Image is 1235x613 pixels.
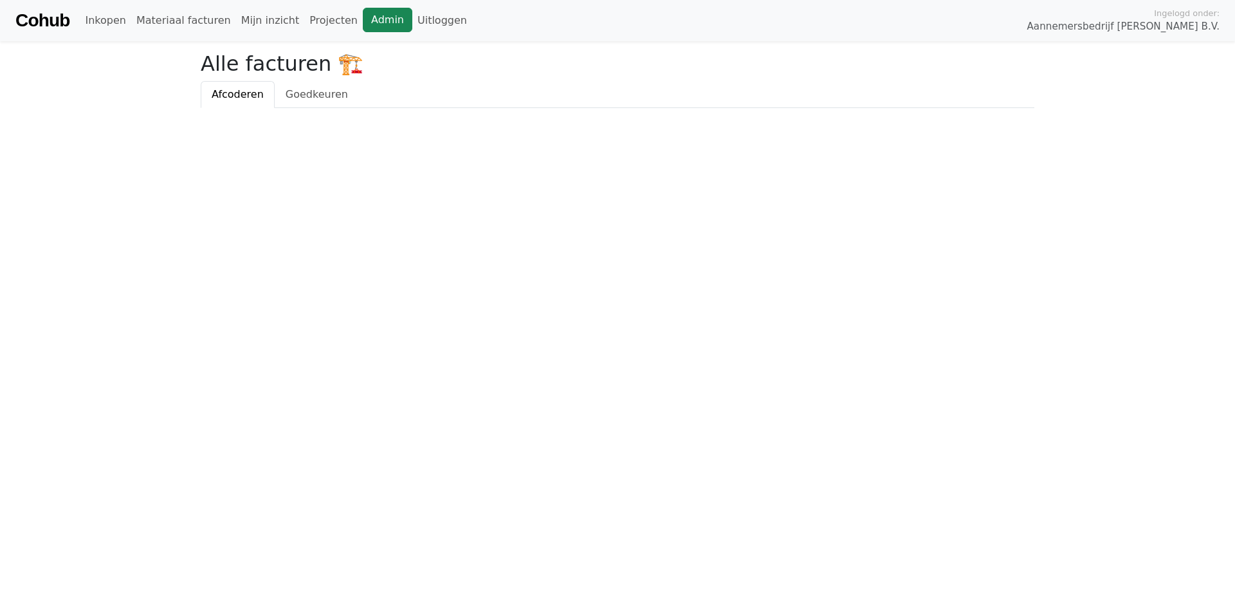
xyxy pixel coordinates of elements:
[412,8,472,33] a: Uitloggen
[15,5,69,36] a: Cohub
[1154,7,1220,19] span: Ingelogd onder:
[236,8,305,33] a: Mijn inzicht
[286,88,348,100] span: Goedkeuren
[363,8,412,32] a: Admin
[1027,19,1220,34] span: Aannemersbedrijf [PERSON_NAME] B.V.
[80,8,131,33] a: Inkopen
[201,51,1034,76] h2: Alle facturen 🏗️
[131,8,236,33] a: Materiaal facturen
[275,81,359,108] a: Goedkeuren
[212,88,264,100] span: Afcoderen
[304,8,363,33] a: Projecten
[201,81,275,108] a: Afcoderen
